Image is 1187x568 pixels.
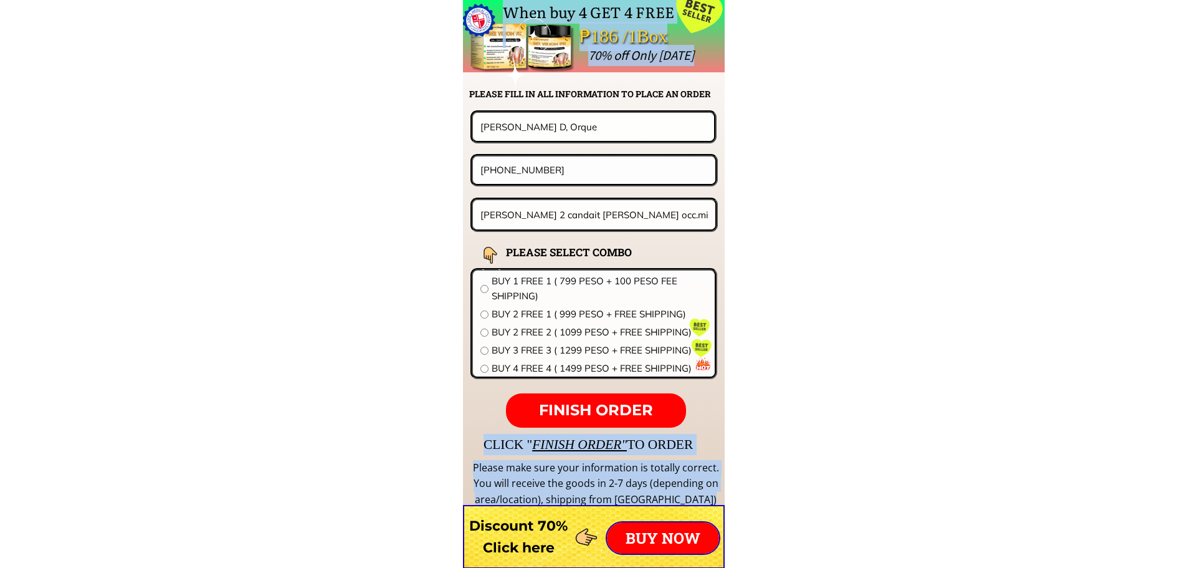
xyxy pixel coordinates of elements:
[492,274,707,304] span: BUY 1 FREE 1 ( 799 PESO + 100 PESO FEE SHIPPING)
[539,401,653,419] span: FINISH ORDER
[484,434,1057,455] div: CLICK " TO ORDER
[492,307,707,322] span: BUY 2 FREE 1 ( 999 PESO + FREE SHIPPING)
[463,515,574,559] h3: Discount 70% Click here
[477,200,712,229] input: Address
[532,437,627,452] span: FINISH ORDER"
[471,460,720,508] div: Please make sure your information is totally correct. You will receive the goods in 2-7 days (dep...
[492,325,707,340] span: BUY 2 FREE 2 ( 1099 PESO + FREE SHIPPING)
[579,22,703,51] div: ₱186 /1Box
[492,361,707,376] span: BUY 4 FREE 4 ( 1499 PESO + FREE SHIPPING)
[607,522,719,554] p: BUY NOW
[506,244,663,261] h2: PLEASE SELECT COMBO
[588,45,973,66] div: 70% off Only [DATE]
[469,87,723,101] h2: PLEASE FILL IN ALL INFORMATION TO PLACE AN ORDER
[492,343,707,358] span: BUY 3 FREE 3 ( 1299 PESO + FREE SHIPPING)
[477,113,710,140] input: Your name
[477,156,711,183] input: Phone number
